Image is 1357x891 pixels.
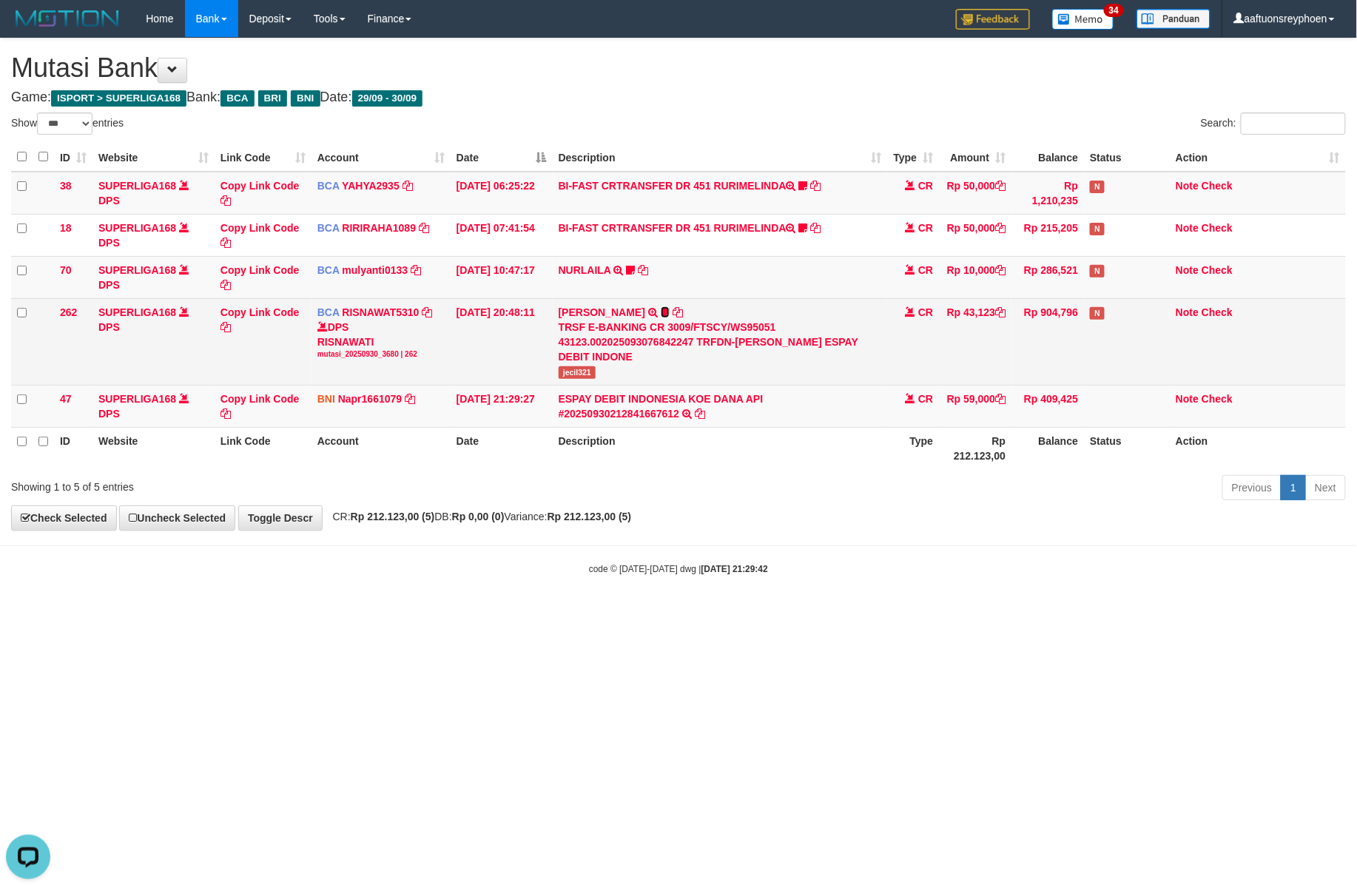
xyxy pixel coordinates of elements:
span: BCA [317,222,340,234]
a: Copy BI-FAST CRTRANSFER DR 451 RURIMELINDA to clipboard [811,180,821,192]
strong: Rp 0,00 (0) [452,511,505,522]
th: Date: activate to sort column descending [451,143,553,172]
span: CR [918,180,933,192]
a: Copy Link Code [220,264,300,291]
span: jecil321 [559,366,596,379]
a: Copy Link Code [220,393,300,420]
td: DPS [92,172,215,215]
a: SUPERLIGA168 [98,222,176,234]
span: 70 [60,264,72,276]
span: CR [918,306,933,318]
td: [DATE] 06:25:22 [451,172,553,215]
span: BNI [291,90,320,107]
a: Copy BI-FAST CRTRANSFER DR 451 RURIMELINDA to clipboard [811,222,821,234]
th: ID [54,427,92,469]
th: Date [451,427,553,469]
a: Copy Rp 10,000 to clipboard [995,264,1006,276]
a: Copy NURLAILA to clipboard [638,264,648,276]
td: Rp 215,205 [1011,214,1084,256]
td: [DATE] 07:41:54 [451,214,553,256]
div: DPS RISNAWATI [317,320,445,360]
a: Copy YAHYA2935 to clipboard [403,180,413,192]
a: SUPERLIGA168 [98,180,176,192]
a: Check [1202,180,1233,192]
label: Search: [1201,112,1346,135]
td: Rp 10,000 [939,256,1011,298]
small: code © [DATE]-[DATE] dwg | [589,564,768,574]
a: Note [1176,306,1199,318]
span: CR [918,264,933,276]
a: Copy Napr1661079 to clipboard [405,393,415,405]
span: 47 [60,393,72,405]
span: BNI [317,393,335,405]
img: Feedback.jpg [956,9,1030,30]
a: Note [1176,222,1199,234]
td: [DATE] 10:47:17 [451,256,553,298]
a: 1 [1281,475,1306,500]
div: TRSF E-BANKING CR 3009/FTSCY/WS95051 43123.002025093076842247 TRFDN-[PERSON_NAME] ESPAY DEBIT INDONE [559,320,882,364]
th: Status [1084,427,1170,469]
td: Rp 50,000 [939,172,1011,215]
h1: Mutasi Bank [11,53,1346,83]
a: SUPERLIGA168 [98,393,176,405]
select: Showentries [37,112,92,135]
span: CR: DB: Variance: [326,511,632,522]
th: Balance [1011,143,1084,172]
span: Has Note [1090,223,1105,235]
img: panduan.png [1137,9,1210,29]
a: [PERSON_NAME] [559,306,645,318]
a: Check [1202,264,1233,276]
span: BCA [317,264,340,276]
td: [DATE] 20:48:11 [451,298,553,385]
th: Rp 212.123,00 [939,427,1011,469]
img: MOTION_logo.png [11,7,124,30]
td: Rp 904,796 [1011,298,1084,385]
th: Amount: activate to sort column ascending [939,143,1011,172]
a: Copy Rp 43,123 to clipboard [995,306,1006,318]
span: BCA [220,90,254,107]
a: Check [1202,222,1233,234]
a: Check [1202,393,1233,405]
td: DPS [92,256,215,298]
a: RIRIRAHA1089 [343,222,417,234]
a: Copy Link Code [220,180,300,206]
th: Account [312,427,451,469]
span: Has Note [1090,265,1105,278]
td: Rp 50,000 [939,214,1011,256]
a: Copy ESPAY DEBIT INDONESIA KOE DANA API #20250930212841667612 to clipboard [695,408,705,420]
a: Check [1202,306,1233,318]
span: ISPORT > SUPERLIGA168 [51,90,186,107]
a: Copy Rp 50,000 to clipboard [995,180,1006,192]
td: DPS [92,385,215,427]
td: DPS [92,298,215,385]
a: Toggle Descr [238,505,323,531]
a: Copy mulyanti0133 to clipboard [411,264,421,276]
div: mutasi_20250930_3680 | 262 [317,349,445,360]
td: BI-FAST CRTRANSFER DR 451 RURIMELINDA [553,172,888,215]
a: Copy Link Code [220,222,300,249]
th: Description: activate to sort column ascending [553,143,888,172]
a: Napr1661079 [338,393,402,405]
th: Type [887,427,939,469]
a: Copy Rp 59,000 to clipboard [995,393,1006,405]
td: DPS [92,214,215,256]
th: Link Code [215,427,312,469]
th: Balance [1011,427,1084,469]
th: Type: activate to sort column ascending [887,143,939,172]
a: RISNAWAT5310 [343,306,420,318]
a: Copy RIRIRAHA1089 to clipboard [419,222,429,234]
span: Has Note [1090,181,1105,193]
a: Previous [1222,475,1282,500]
th: Account: activate to sort column ascending [312,143,451,172]
td: Rp 59,000 [939,385,1011,427]
a: SUPERLIGA168 [98,264,176,276]
td: Rp 1,210,235 [1011,172,1084,215]
span: Has Note [1090,307,1105,320]
span: BRI [258,90,287,107]
a: Note [1176,393,1199,405]
span: BCA [317,306,340,318]
input: Search: [1241,112,1346,135]
a: ESPAY DEBIT INDONESIA KOE DANA API #20250930212841667612 [559,393,764,420]
a: SUPERLIGA168 [98,306,176,318]
a: Copy Link Code [220,306,300,333]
